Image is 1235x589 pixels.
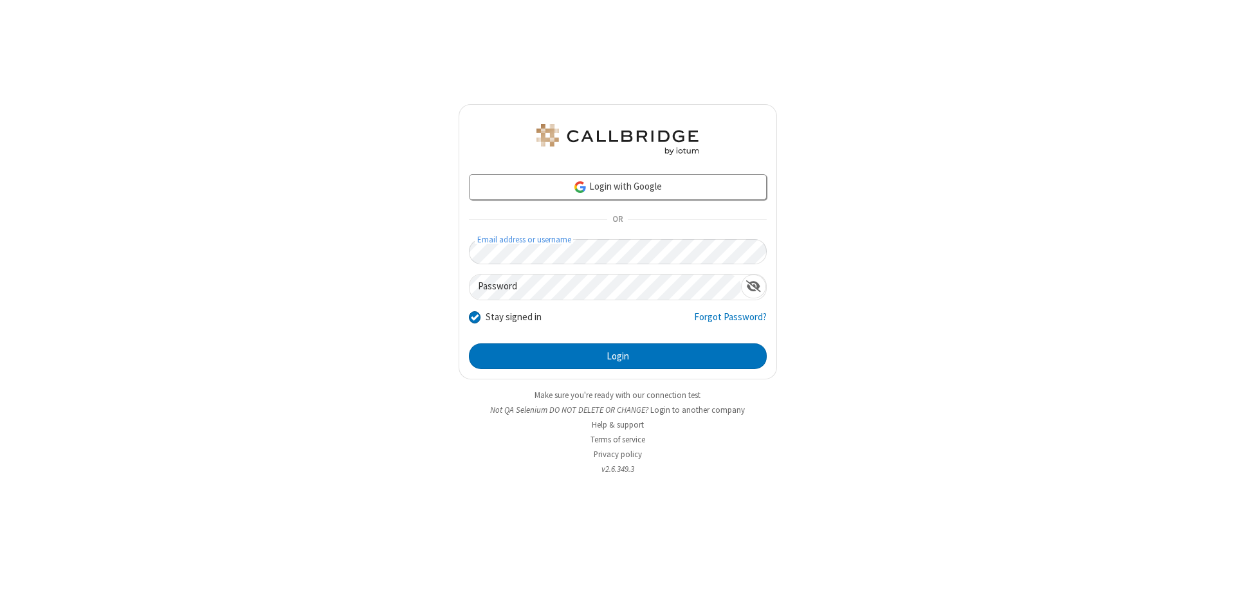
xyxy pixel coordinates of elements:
input: Password [470,275,741,300]
a: Privacy policy [594,449,642,460]
button: Login to another company [650,404,745,416]
a: Help & support [592,419,644,430]
div: Show password [741,275,766,298]
span: OR [607,211,628,229]
img: google-icon.png [573,180,587,194]
a: Forgot Password? [694,310,767,334]
label: Stay signed in [486,310,542,325]
a: Login with Google [469,174,767,200]
img: QA Selenium DO NOT DELETE OR CHANGE [534,124,701,155]
li: Not QA Selenium DO NOT DELETE OR CHANGE? [459,404,777,416]
li: v2.6.349.3 [459,463,777,475]
input: Email address or username [469,239,767,264]
a: Make sure you're ready with our connection test [535,390,700,401]
button: Login [469,343,767,369]
a: Terms of service [590,434,645,445]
